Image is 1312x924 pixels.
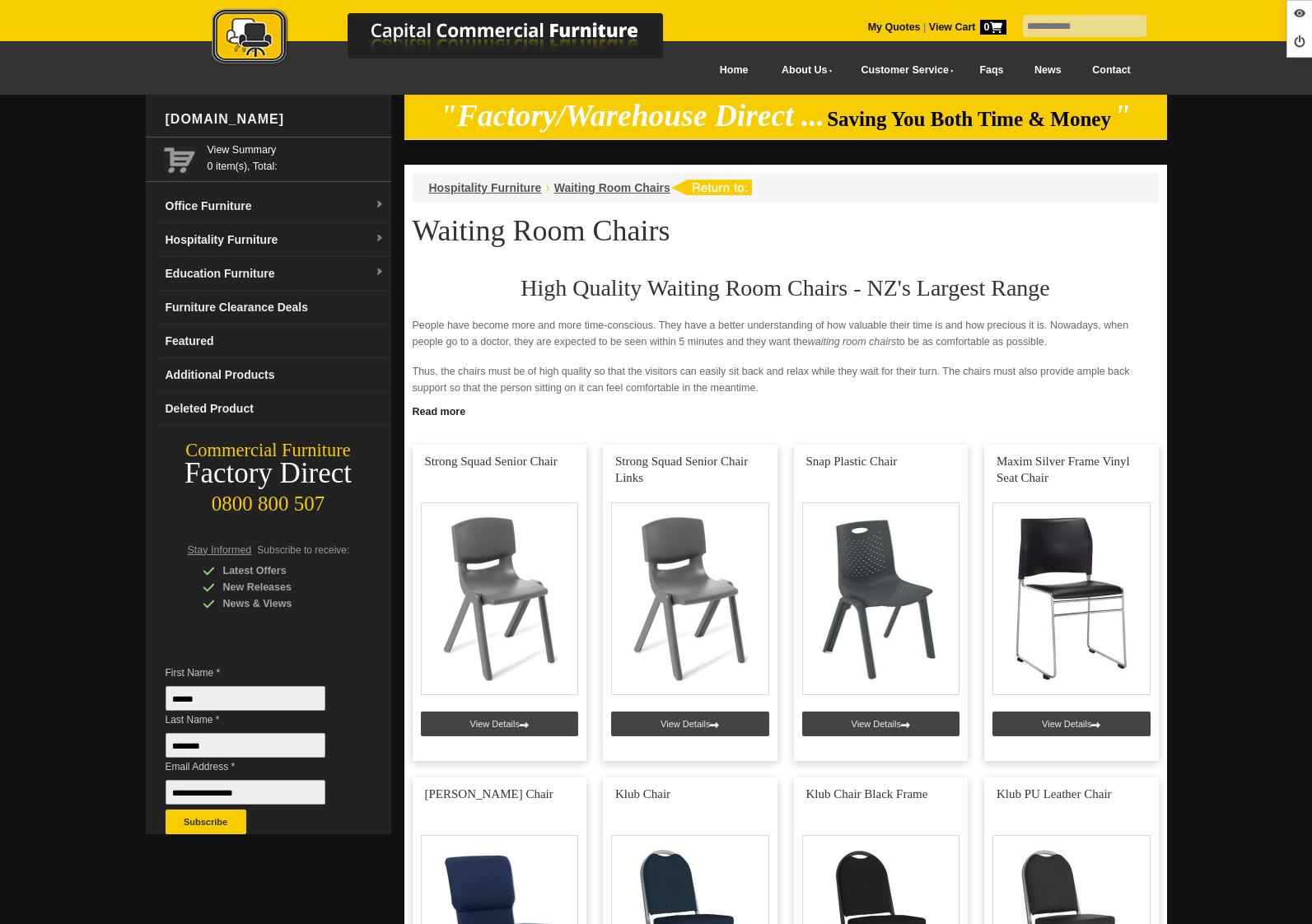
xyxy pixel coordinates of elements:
button: Subscribe [166,810,246,834]
li: › [545,180,549,196]
em: " [1114,99,1131,133]
div: New Releases [203,579,359,595]
span: Stay Informed [188,544,252,556]
div: Factory Direct [146,462,391,485]
p: Thus, the chairs must be of high quality so that the visitors can easily sit back and relax while... [413,363,1159,396]
img: dropdown [375,234,385,244]
a: Additional Products [159,358,391,392]
a: Deleted Product [159,392,391,426]
a: Office Furnituredropdown [159,189,391,223]
a: Hospitality Furniture [429,181,542,194]
a: News [1019,52,1076,89]
a: Hospitality Furnituredropdown [159,223,391,257]
span: 0 [980,20,1006,35]
em: waiting room chairs [808,336,897,348]
a: My Quotes [868,21,921,33]
a: Waiting Room Chairs [554,181,670,194]
input: First Name * [166,686,325,711]
img: dropdown [375,268,385,278]
input: Last Name * [166,733,325,758]
h2: High Quality Waiting Room Chairs - NZ's Largest Range [413,276,1159,301]
img: Capital Commercial Furniture Logo [166,8,743,68]
a: Click to read more [404,399,1167,420]
strong: View Cart [929,21,1006,33]
span: Subscribe to receive: [257,544,349,556]
h1: Waiting Room Chairs [413,215,1159,246]
div: Latest Offers [203,562,359,579]
a: About Us [763,52,843,89]
a: View Cart0 [926,21,1006,33]
span: First Name * [166,665,350,681]
em: "Factory/Warehouse Direct ... [440,99,824,133]
div: News & Views [203,595,359,612]
p: People have become more and more time-conscious. They have a better understanding of how valuable... [413,317,1159,350]
a: Contact [1076,52,1146,89]
span: 0 item(s), Total: [208,142,385,172]
input: Email Address * [166,780,325,805]
img: return to [670,180,752,195]
a: Faqs [964,52,1020,89]
span: Last Name * [166,712,350,728]
span: Saving You Both Time & Money [827,108,1111,130]
a: Furniture Clearance Deals [159,291,391,324]
a: Customer Service [843,52,964,89]
a: Featured [159,324,391,358]
div: 0800 800 507 [146,484,391,516]
img: dropdown [375,200,385,210]
div: Commercial Furniture [146,439,391,462]
span: Email Address * [166,758,350,775]
a: Capital Commercial Furniture Logo [166,8,743,73]
a: Education Furnituredropdown [159,257,391,291]
a: View Summary [208,142,385,158]
div: [DOMAIN_NAME] [159,95,391,144]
